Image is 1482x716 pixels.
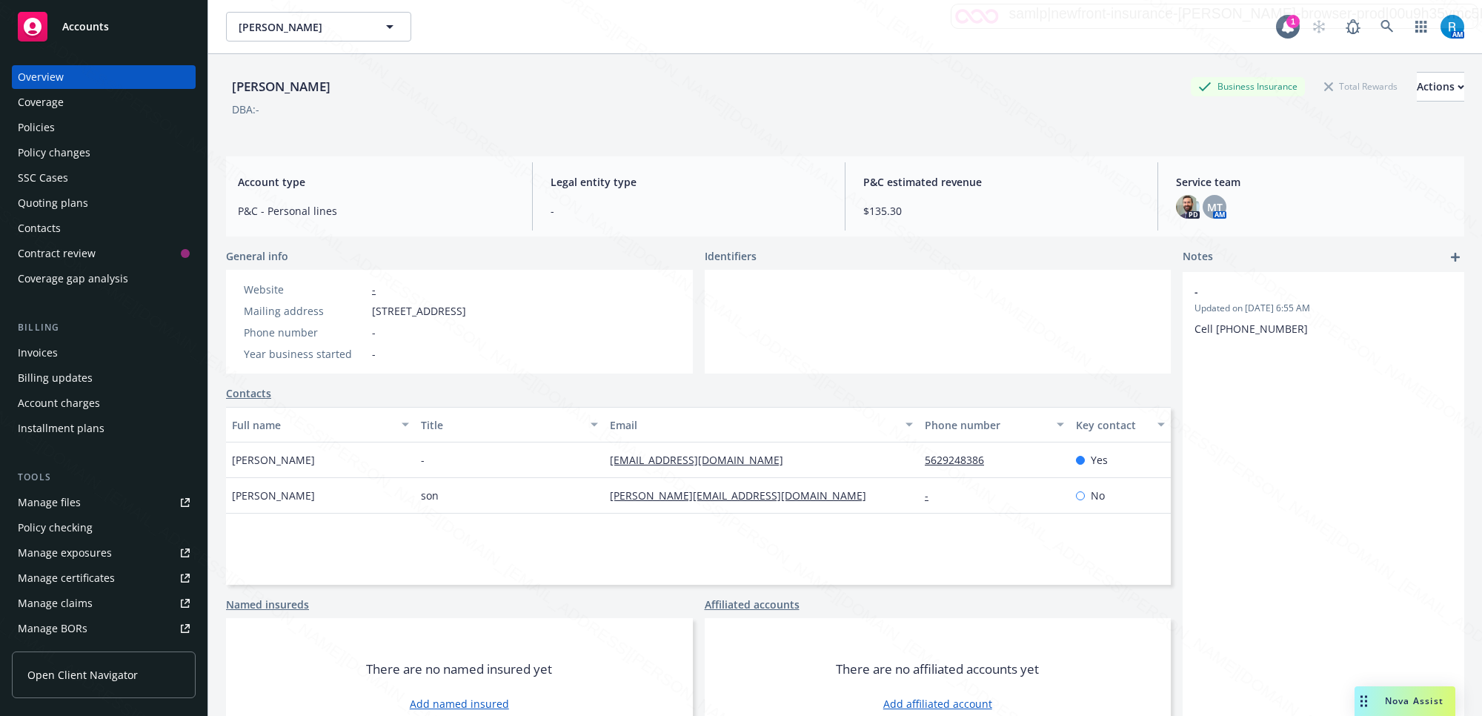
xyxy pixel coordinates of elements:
[1207,199,1223,215] span: MT
[238,203,514,219] span: P&C - Personal lines
[863,174,1140,190] span: P&C estimated revenue
[925,453,996,467] a: 5629248386
[62,21,109,33] span: Accounts
[1355,686,1455,716] button: Nova Assist
[18,566,115,590] div: Manage certificates
[415,407,604,442] button: Title
[12,516,196,540] a: Policy checking
[1191,77,1305,96] div: Business Insurance
[18,591,93,615] div: Manage claims
[12,341,196,365] a: Invoices
[244,282,366,297] div: Website
[18,191,88,215] div: Quoting plans
[12,6,196,47] a: Accounts
[226,597,309,612] a: Named insureds
[226,407,415,442] button: Full name
[226,77,336,96] div: [PERSON_NAME]
[421,488,439,503] span: son
[12,65,196,89] a: Overview
[1070,407,1171,442] button: Key contact
[18,267,128,291] div: Coverage gap analysis
[18,541,112,565] div: Manage exposures
[551,203,827,219] span: -
[372,303,466,319] span: [STREET_ADDRESS]
[372,346,376,362] span: -
[836,660,1039,678] span: There are no affiliated accounts yet
[421,417,582,433] div: Title
[244,325,366,340] div: Phone number
[12,116,196,139] a: Policies
[1417,72,1464,102] button: Actions
[12,470,196,485] div: Tools
[604,407,919,442] button: Email
[226,385,271,401] a: Contacts
[18,391,100,415] div: Account charges
[610,453,795,467] a: [EMAIL_ADDRESS][DOMAIN_NAME]
[18,366,93,390] div: Billing updates
[12,541,196,565] span: Manage exposures
[232,488,315,503] span: [PERSON_NAME]
[1304,12,1334,42] a: Start snowing
[18,166,68,190] div: SSC Cases
[18,617,87,640] div: Manage BORs
[551,174,827,190] span: Legal entity type
[18,417,104,440] div: Installment plans
[1385,695,1443,707] span: Nova Assist
[232,102,259,117] div: DBA: -
[705,597,800,612] a: Affiliated accounts
[12,320,196,335] div: Billing
[883,696,992,712] a: Add affiliated account
[1286,15,1300,28] div: 1
[18,90,64,114] div: Coverage
[12,141,196,165] a: Policy changes
[410,696,509,712] a: Add named insured
[18,341,58,365] div: Invoices
[421,452,425,468] span: -
[238,174,514,190] span: Account type
[12,391,196,415] a: Account charges
[18,242,96,265] div: Contract review
[12,242,196,265] a: Contract review
[226,12,411,42] button: [PERSON_NAME]
[27,667,138,683] span: Open Client Navigator
[1194,284,1414,299] span: -
[1091,452,1108,468] span: Yes
[12,591,196,615] a: Manage claims
[226,248,288,264] span: General info
[1091,488,1105,503] span: No
[366,660,552,678] span: There are no named insured yet
[863,203,1140,219] span: $135.30
[18,216,61,240] div: Contacts
[12,216,196,240] a: Contacts
[1194,322,1308,336] span: Cell [PHONE_NUMBER]
[372,325,376,340] span: -
[372,282,376,296] a: -
[12,191,196,215] a: Quoting plans
[12,366,196,390] a: Billing updates
[18,141,90,165] div: Policy changes
[12,491,196,514] a: Manage files
[244,303,366,319] div: Mailing address
[12,90,196,114] a: Coverage
[1183,248,1213,266] span: Notes
[1338,12,1368,42] a: Report a Bug
[1417,73,1464,101] div: Actions
[919,407,1070,442] button: Phone number
[610,488,878,503] a: [PERSON_NAME][EMAIL_ADDRESS][DOMAIN_NAME]
[610,417,897,433] div: Email
[12,166,196,190] a: SSC Cases
[1441,15,1464,39] img: photo
[1176,195,1200,219] img: photo
[925,417,1048,433] div: Phone number
[1446,248,1464,266] a: add
[1194,302,1452,315] span: Updated on [DATE] 6:55 AM
[1076,417,1149,433] div: Key contact
[1372,12,1402,42] a: Search
[244,346,366,362] div: Year business started
[18,491,81,514] div: Manage files
[232,452,315,468] span: [PERSON_NAME]
[239,19,367,35] span: [PERSON_NAME]
[18,516,93,540] div: Policy checking
[12,417,196,440] a: Installment plans
[12,267,196,291] a: Coverage gap analysis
